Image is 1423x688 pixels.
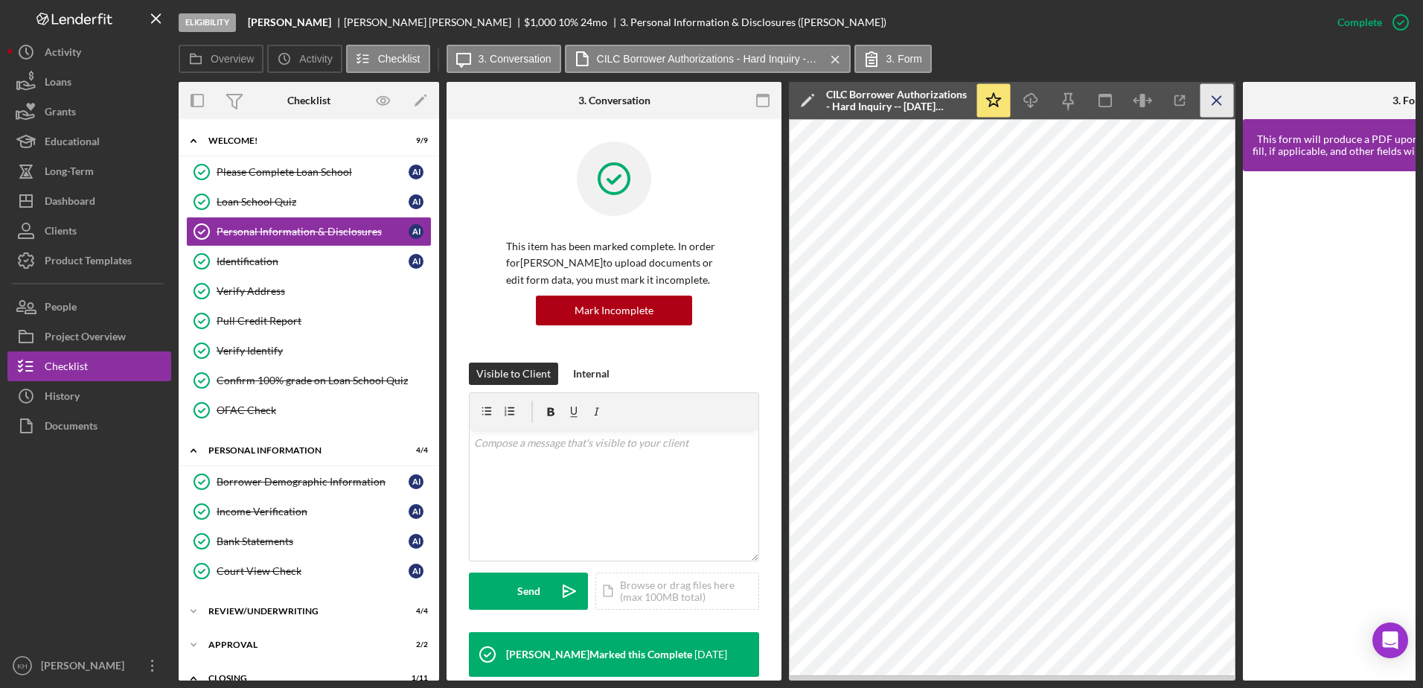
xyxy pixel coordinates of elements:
a: Please Complete Loan SchoolAI [186,157,432,187]
a: Court View CheckAI [186,556,432,586]
div: Please Complete Loan School [217,166,409,178]
text: KH [17,662,27,670]
div: Approval [208,640,391,649]
button: KH[PERSON_NAME] [7,651,171,681]
a: Personal Information & DisclosuresAI [186,217,432,246]
div: A I [409,504,423,519]
div: 24 mo [581,16,607,28]
div: 4 / 4 [401,607,428,616]
div: 3. Conversation [578,95,650,106]
a: IdentificationAI [186,246,432,276]
div: Welcome! [208,136,391,145]
div: Verify Identify [217,345,431,357]
div: 1 / 11 [401,674,428,683]
label: Activity [299,53,332,65]
div: 4 / 4 [401,446,428,455]
label: Checklist [378,53,420,65]
b: [PERSON_NAME] [248,16,331,28]
a: Bank StatementsAI [186,526,432,556]
div: [PERSON_NAME] [37,651,134,684]
div: Confirm 100% grade on Loan School Quiz [217,375,431,386]
div: Loan School Quiz [217,196,409,208]
div: Visible to Client [476,363,551,385]
div: Pull Credit Report [217,315,431,327]
div: Mark Incomplete [575,296,653,325]
div: Personal Information [208,446,391,455]
div: Eligibility [179,13,236,32]
div: Identification [217,255,409,267]
div: Income Verification [217,506,409,517]
div: Internal [573,363,610,385]
button: 3. Form [854,45,932,73]
div: Borrower Demographic Information [217,476,409,488]
div: OFAC Check [217,404,431,416]
a: Confirm 100% grade on Loan School Quiz [186,366,432,395]
button: Internal [566,363,617,385]
button: CILC Borrower Authorizations - Hard Inquiry -- [DATE] 07_23pm.pdf [565,45,851,73]
div: A I [409,194,423,209]
div: 3. Personal Information & Disclosures ([PERSON_NAME]) [620,16,886,28]
button: Checklist [346,45,430,73]
div: A I [409,224,423,239]
div: [PERSON_NAME] [PERSON_NAME] [344,16,524,28]
time: 2025-10-07 23:28 [694,649,727,660]
div: 2 / 2 [401,640,428,649]
a: Pull Credit Report [186,306,432,336]
button: Send [469,573,588,610]
div: Open Intercom Messenger [1372,622,1408,658]
a: OFAC Check [186,395,432,425]
div: Court View Check [217,565,409,577]
button: Activity [267,45,342,73]
div: A I [409,165,423,179]
div: Send [517,573,540,610]
span: $1,000 [524,16,556,28]
div: Verify Address [217,285,431,297]
a: Verify Address [186,276,432,306]
div: A I [409,564,423,579]
div: Checklist [287,95,330,106]
div: A I [409,254,423,269]
div: Complete [1337,7,1382,37]
div: 9 / 9 [401,136,428,145]
p: This item has been marked complete. In order for [PERSON_NAME] to upload documents or edit form d... [506,238,722,288]
button: 3. Conversation [447,45,561,73]
div: Closing [208,674,391,683]
div: CILC Borrower Authorizations - Hard Inquiry -- [DATE] 07_23pm.pdf [826,89,968,112]
div: Bank Statements [217,535,409,547]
